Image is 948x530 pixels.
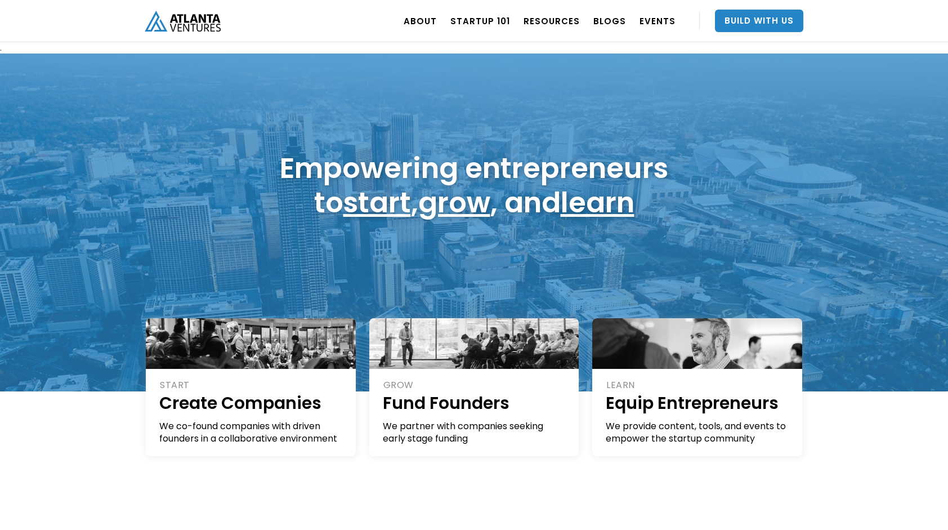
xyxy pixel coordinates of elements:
[383,391,567,415] h1: Fund Founders
[561,182,634,222] a: learn
[159,420,343,445] div: We co-found companies with driven founders in a collaborative environment
[160,379,343,391] div: START
[146,318,356,456] a: STARTCreate CompaniesWe co-found companies with driven founders in a collaborative environment
[383,379,567,391] div: GROW
[159,391,343,415] h1: Create Companies
[383,420,567,445] div: We partner with companies seeking early stage funding
[369,318,579,456] a: GROWFund FoundersWe partner with companies seeking early stage funding
[280,151,668,220] h1: Empowering entrepreneurs to , , and
[606,420,790,445] div: We provide content, tools, and events to empower the startup community
[343,182,411,222] a: start
[715,10,803,32] a: Build With Us
[524,5,580,37] a: RESOURCES
[640,5,676,37] a: EVENTS
[418,182,490,222] a: grow
[606,379,790,391] div: LEARN
[592,318,802,456] a: LEARNEquip EntrepreneursWe provide content, tools, and events to empower the startup community
[606,391,790,415] h1: Equip Entrepreneurs
[593,5,626,37] a: BLOGS
[404,5,437,37] a: ABOUT
[450,5,510,37] a: Startup 101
